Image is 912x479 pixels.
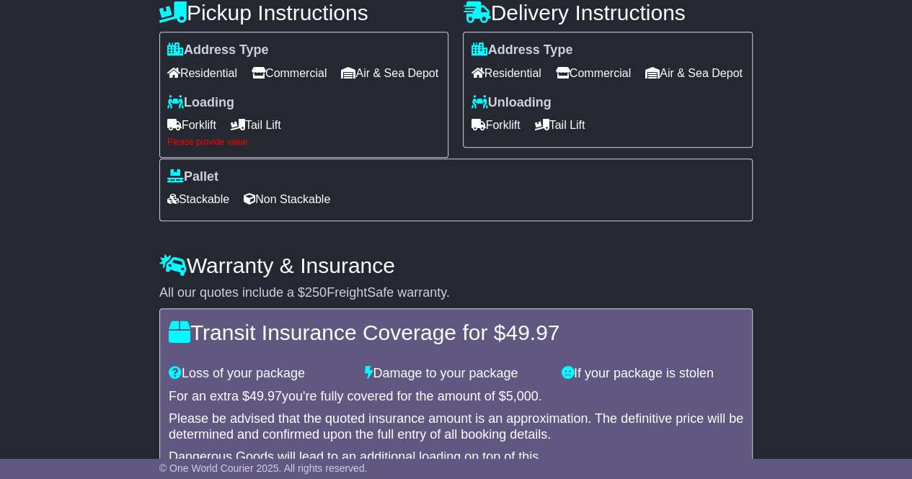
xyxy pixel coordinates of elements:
[167,42,269,58] label: Address Type
[161,366,358,382] div: Loss of your package
[159,254,753,277] h4: Warranty & Insurance
[159,1,449,24] h4: Pickup Instructions
[505,321,559,344] span: 49.97
[358,366,554,382] div: Damage to your package
[169,449,743,465] div: Dangerous Goods will lead to an additional loading on top of this.
[471,95,551,111] label: Unloading
[554,366,751,382] div: If your package is stolen
[167,188,229,210] span: Stackable
[169,411,743,442] div: Please be advised that the quoted insurance amount is an approximation. The definitive price will...
[167,95,234,111] label: Loading
[471,62,541,84] span: Residential
[159,285,753,301] div: All our quotes include a $ FreightSafe warranty.
[471,114,520,136] span: Forklift
[169,321,743,344] h4: Transit Insurance Coverage for $
[471,42,572,58] label: Address Type
[167,62,237,84] span: Residential
[249,389,282,403] span: 49.97
[305,285,327,300] span: 250
[167,169,218,185] label: Pallet
[244,188,330,210] span: Non Stackable
[167,114,216,136] span: Forklift
[167,137,441,147] div: Please provide value
[231,114,281,136] span: Tail Lift
[159,462,368,474] span: © One World Courier 2025. All rights reserved.
[169,389,743,405] div: For an extra $ you're fully covered for the amount of $ .
[252,62,327,84] span: Commercial
[506,389,539,403] span: 5,000
[341,62,438,84] span: Air & Sea Depot
[534,114,585,136] span: Tail Lift
[463,1,753,24] h4: Delivery Instructions
[645,62,743,84] span: Air & Sea Depot
[556,62,631,84] span: Commercial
